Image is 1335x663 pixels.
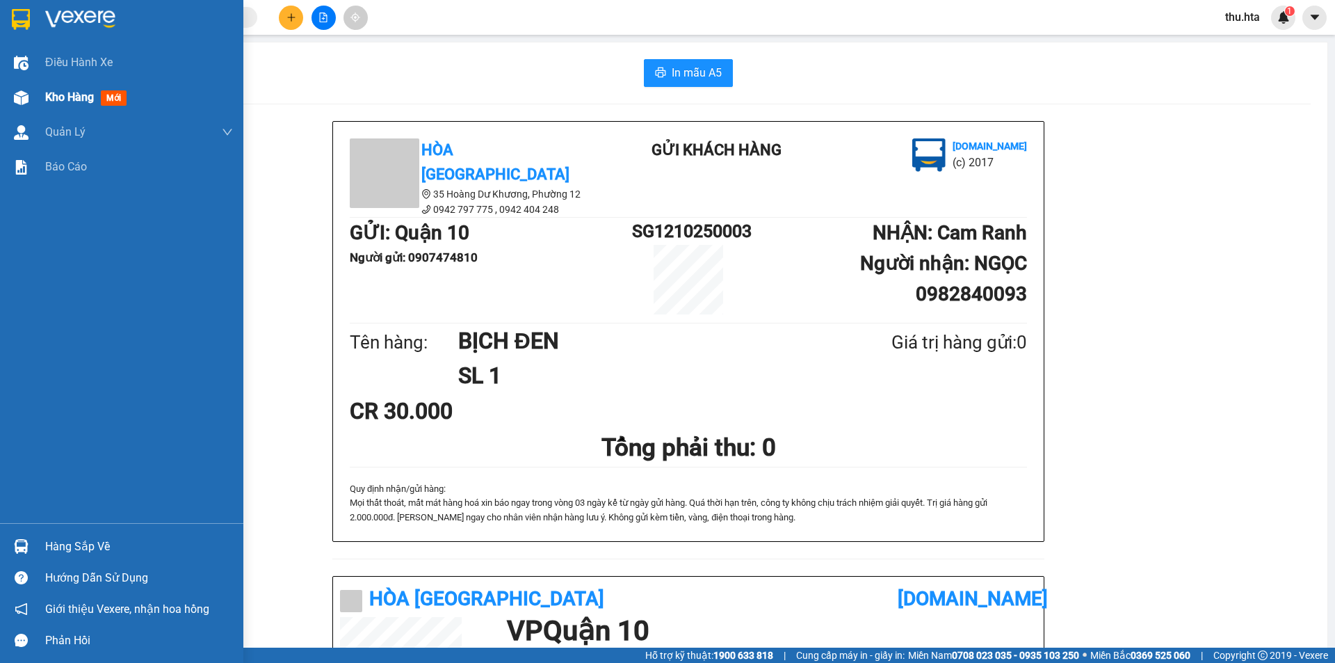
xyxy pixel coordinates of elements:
b: Hòa [GEOGRAPHIC_DATA] [17,90,71,179]
h1: SL 1 [458,358,824,393]
b: [DOMAIN_NAME] [898,587,1048,610]
span: message [15,634,28,647]
span: 1 [1287,6,1292,16]
span: environment [421,189,431,199]
span: Cung cấp máy in - giấy in: [796,648,905,663]
img: warehouse-icon [14,539,29,554]
div: Hướng dẫn sử dụng [45,568,233,589]
span: printer [655,67,666,80]
div: Hàng sắp về [45,536,233,557]
li: (c) 2017 [953,154,1027,171]
p: Mọi thất thoát, mất mát hàng hoá xin báo ngay trong vòng 03 ngày kể từ ngày gửi hà... [350,496,1027,525]
span: Điều hành xe [45,54,113,71]
h1: BỊCH ĐEN [458,323,824,358]
span: mới [101,90,127,106]
button: printerIn mẫu A5 [644,59,733,87]
strong: 0369 525 060 [1131,650,1190,661]
span: Giới thiệu Vexere, nhận hoa hồng [45,600,209,618]
span: phone [421,205,431,214]
button: plus [279,6,303,30]
b: Gửi khách hàng [652,141,782,159]
span: thu.hta [1214,8,1271,26]
span: | [784,648,786,663]
span: notification [15,602,28,616]
img: warehouse-icon [14,90,29,105]
li: (c) 2017 [117,66,191,83]
span: aim [350,13,360,22]
span: Kho hàng [45,90,94,104]
span: Miền Nam [908,648,1079,663]
div: Giá trị hàng gửi: 0 [824,328,1027,357]
button: file-add [311,6,336,30]
b: NHẬN : Cam Ranh [873,221,1027,244]
h1: VP Quận 10 [507,617,1030,645]
span: down [222,127,233,138]
button: aim [343,6,368,30]
div: Phản hồi [45,630,233,651]
span: Báo cáo [45,158,87,175]
img: warehouse-icon [14,56,29,70]
span: ⚪️ [1083,653,1087,658]
b: Hòa [GEOGRAPHIC_DATA] [421,141,569,183]
img: solution-icon [14,160,29,175]
img: logo.jpg [912,138,946,172]
span: caret-down [1309,11,1321,24]
img: warehouse-icon [14,125,29,140]
div: CR 30.000 [350,394,573,429]
span: file-add [318,13,328,22]
span: copyright [1258,650,1268,660]
strong: 1900 633 818 [713,650,773,661]
b: [DOMAIN_NAME] [117,53,191,64]
b: [DOMAIN_NAME] [953,141,1027,152]
button: caret-down [1302,6,1327,30]
b: Gửi khách hàng [86,20,138,86]
span: Miền Bắc [1090,648,1190,663]
b: Hòa [GEOGRAPHIC_DATA] [369,587,604,610]
span: plus [286,13,296,22]
img: logo-vxr [12,9,30,30]
li: 35 Hoàng Dư Khương, Phường 12 [350,186,600,202]
span: In mẫu A5 [672,64,722,81]
span: question-circle [15,571,28,584]
img: logo.jpg [151,17,184,51]
span: Quản Lý [45,123,86,141]
div: Tên hàng: [350,328,458,357]
span: | [1201,648,1203,663]
span: Hỗ trợ kỹ thuật: [645,648,773,663]
sup: 1 [1285,6,1295,16]
b: Người gửi : 0907474810 [350,250,478,264]
b: GỬI : Quận 10 [350,221,469,244]
h1: SG1210250003 [632,218,745,245]
img: icon-new-feature [1277,11,1290,24]
h1: Tổng phải thu: 0 [350,429,1027,467]
li: 0942 797 775 , 0942 404 248 [350,202,600,217]
strong: 0708 023 035 - 0935 103 250 [952,650,1079,661]
div: Quy định nhận/gửi hàng : [350,482,1027,525]
b: Người nhận : NGỌC 0982840093 [860,252,1027,305]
